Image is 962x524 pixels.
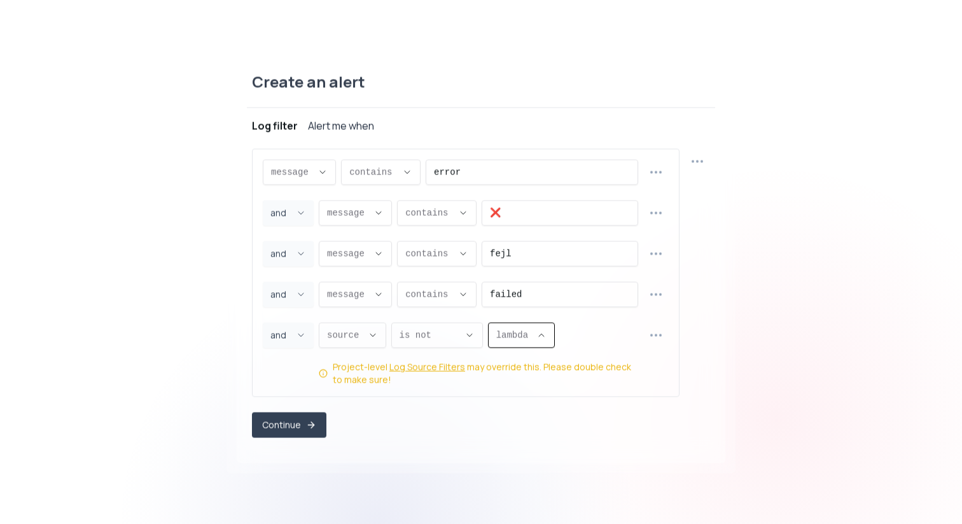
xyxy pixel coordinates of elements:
[247,71,715,108] div: Create an alert
[389,360,465,373] a: Log Source Filters
[319,200,392,225] button: Descriptive Select
[400,329,459,341] span: is not
[252,118,298,133] div: Log filter
[434,160,630,184] input: Enter text value...
[327,206,368,219] span: message
[270,288,291,301] span: and
[349,166,397,178] span: contains
[327,329,363,341] span: source
[270,206,291,219] span: and
[270,329,291,341] span: and
[263,322,314,348] button: Joiner Select
[397,241,477,266] button: Descriptive Select
[397,281,477,307] button: Descriptive Select
[327,288,368,301] span: message
[319,281,392,307] button: Descriptive Select
[263,281,314,307] button: Joiner Select
[341,159,421,185] button: Descriptive Select
[496,329,532,341] span: lambda
[263,241,314,266] button: Joiner Select
[263,159,336,185] button: Descriptive Select
[333,360,638,386] div: Project-level may override this. Please double check to make sure!
[397,200,477,225] button: Descriptive Select
[270,247,291,260] span: and
[405,206,453,219] span: contains
[405,288,453,301] span: contains
[308,118,374,133] div: Alert me when
[391,322,483,348] button: Descriptive Select
[319,322,386,348] button: Descriptive Select
[488,322,555,348] button: Descriptive Select
[263,200,314,225] button: Joiner Select
[271,166,312,178] span: message
[405,247,453,260] span: contains
[252,412,326,437] button: Continue
[319,241,392,266] button: Descriptive Select
[327,247,368,260] span: message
